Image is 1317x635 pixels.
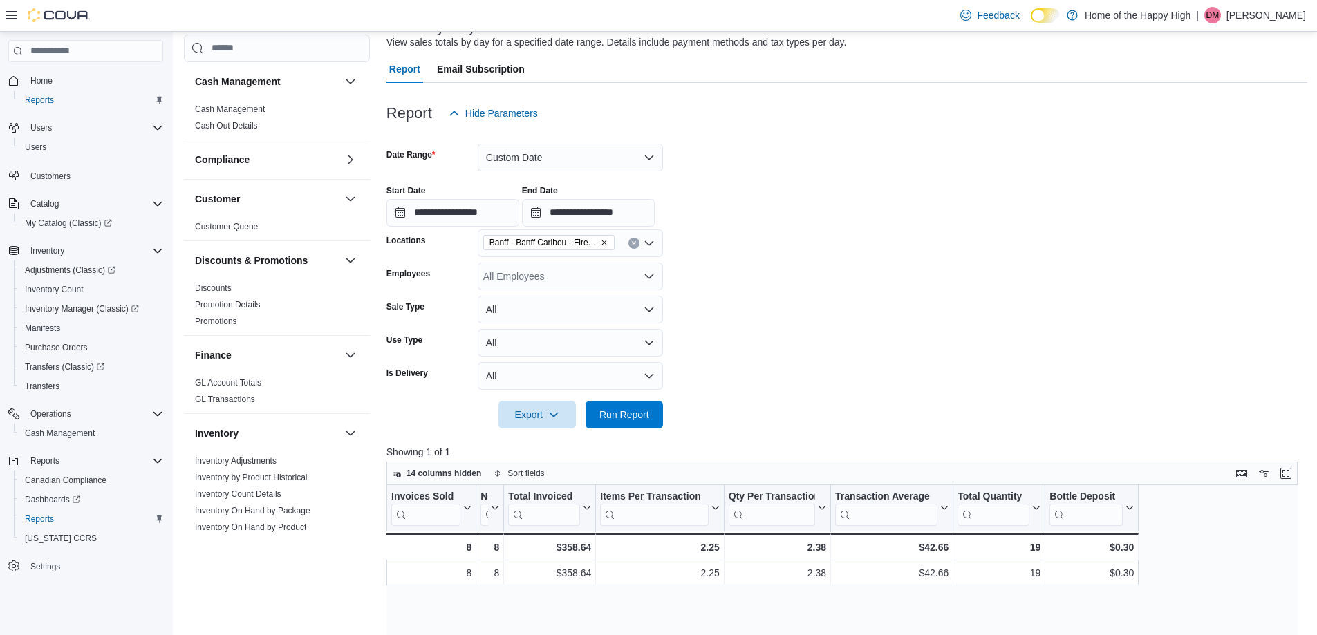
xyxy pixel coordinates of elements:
button: Enter fullscreen [1278,465,1294,482]
h3: Report [386,105,432,122]
span: Cash Out Details [195,120,258,131]
button: Bottle Deposit [1049,491,1134,526]
a: Customers [25,168,76,184]
div: Qty Per Transaction [729,491,815,504]
span: Hide Parameters [465,106,538,120]
div: Transaction Average [835,491,937,504]
a: Transfers (Classic) [19,359,110,375]
a: Inventory Count Details [195,489,281,499]
button: Sort fields [488,465,550,482]
nav: Complex example [8,65,163,612]
button: Clear input [628,238,639,249]
button: Settings [3,556,169,576]
a: Home [25,73,58,89]
img: Cova [28,8,90,22]
div: Qty Per Transaction [729,491,815,526]
span: Reports [25,95,54,106]
span: Purchase Orders [25,342,88,353]
button: Transaction Average [835,491,949,526]
button: 14 columns hidden [387,465,487,482]
button: Open list of options [644,238,655,249]
span: Users [30,122,52,133]
div: Transaction Average [835,491,937,526]
span: Canadian Compliance [25,475,106,486]
div: Items Per Transaction [600,491,709,526]
div: Invoices Sold [391,491,460,526]
label: Locations [386,235,426,246]
button: Canadian Compliance [14,471,169,490]
p: Home of the Happy High [1085,7,1190,23]
button: Custom Date [478,144,663,171]
span: Operations [25,406,163,422]
button: Export [498,401,576,428]
span: Home [30,75,53,86]
a: Promotion Details [195,300,261,310]
button: Catalog [3,194,169,214]
span: Canadian Compliance [19,472,163,489]
span: GL Transactions [195,394,255,405]
input: Dark Mode [1031,8,1060,23]
div: Total Invoiced [508,491,580,526]
a: Discounts [195,283,232,293]
div: 19 [958,539,1040,556]
button: Manifests [14,319,169,338]
span: Cash Management [25,428,95,439]
a: Transfers [19,378,65,395]
a: Inventory Adjustments [195,456,277,466]
p: [PERSON_NAME] [1226,7,1306,23]
a: GL Transactions [195,395,255,404]
div: Cash Management [184,101,370,140]
button: Open list of options [644,271,655,282]
a: Dashboards [19,491,86,508]
button: Compliance [342,151,359,168]
a: Inventory On Hand by Package [195,506,310,515]
button: Customers [3,165,169,185]
a: Inventory by Product Historical [195,473,308,482]
button: Users [14,138,169,157]
a: Dashboards [14,490,169,509]
button: Purchase Orders [14,338,169,357]
span: Manifests [25,323,60,334]
div: Total Quantity [958,491,1029,504]
label: End Date [522,185,558,196]
div: Invoices Sold [391,491,460,504]
button: Reports [3,451,169,471]
a: GL Account Totals [195,378,261,388]
input: Press the down key to open a popover containing a calendar. [522,199,655,227]
a: Inventory On Hand by Product [195,522,306,532]
div: $358.64 [508,565,591,581]
button: Finance [342,347,359,363]
span: Email Subscription [437,55,525,83]
button: Qty Per Transaction [729,491,826,526]
span: Discounts [195,283,232,294]
button: Hide Parameters [443,99,543,127]
div: Total Invoiced [508,491,580,504]
label: Date Range [386,149,436,160]
button: Discounts & Promotions [342,252,359,269]
a: Reports [19,92,59,108]
button: Display options [1255,465,1272,482]
span: 14 columns hidden [407,468,482,479]
span: Inventory On Hand by Product [195,522,306,533]
div: 2.38 [729,539,826,556]
span: Inventory Transactions [195,538,279,549]
div: $0.30 [1049,565,1134,581]
a: Inventory Manager (Classic) [19,301,144,317]
a: Manifests [19,320,66,337]
span: Inventory Manager (Classic) [19,301,163,317]
span: Purchase Orders [19,339,163,356]
span: Customers [25,167,163,184]
div: 2.25 [600,565,720,581]
label: Is Delivery [386,368,428,379]
span: Inventory [25,243,163,259]
p: | [1196,7,1199,23]
div: $42.66 [835,565,949,581]
button: Discounts & Promotions [195,254,339,267]
span: Inventory Adjustments [195,455,277,466]
div: Bottle Deposit [1049,491,1123,526]
span: Transfers [25,381,59,392]
a: Users [19,139,52,155]
button: Invoices Sold [391,491,471,526]
a: Adjustments (Classic) [19,262,121,278]
span: Run Report [599,408,649,421]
